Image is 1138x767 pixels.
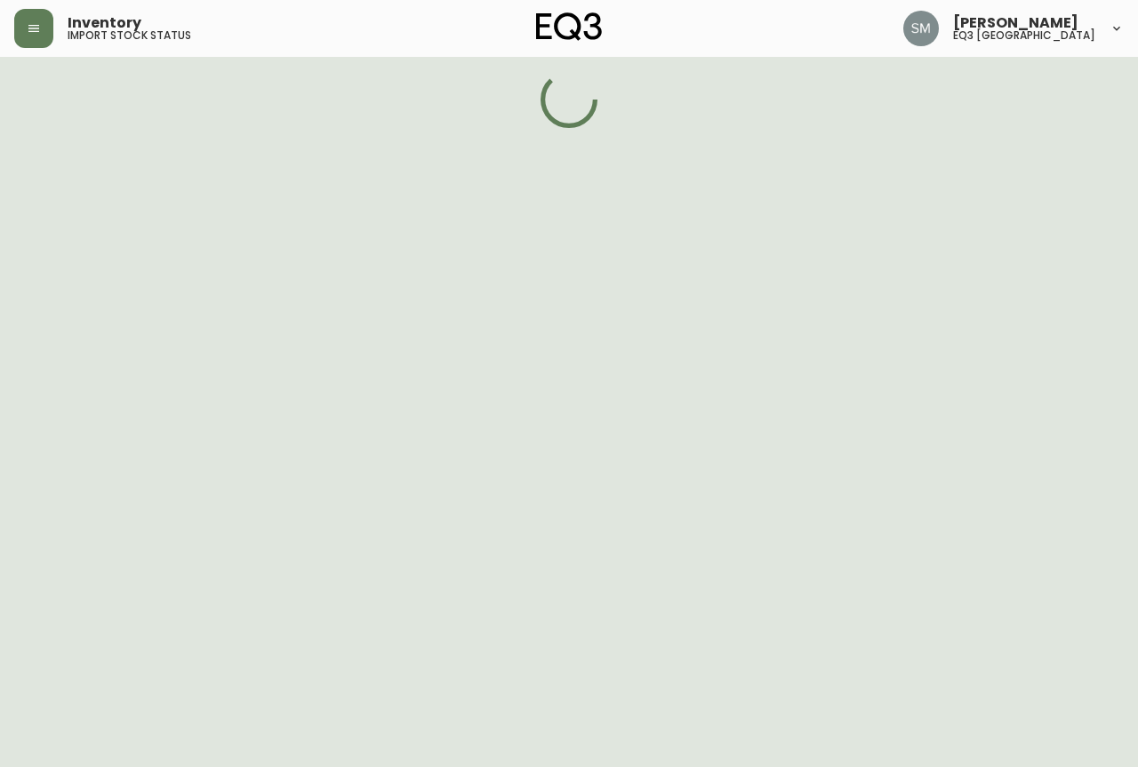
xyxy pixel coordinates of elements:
[953,30,1095,41] h5: eq3 [GEOGRAPHIC_DATA]
[68,16,141,30] span: Inventory
[536,12,602,41] img: logo
[68,30,191,41] h5: import stock status
[903,11,939,46] img: 7f81727b932dc0839a87bd35cb6414d8
[953,16,1078,30] span: [PERSON_NAME]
